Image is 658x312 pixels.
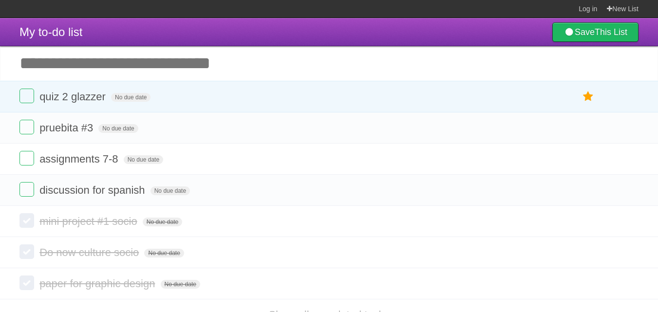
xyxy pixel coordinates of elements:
[19,275,34,290] label: Done
[39,122,95,134] span: pruebita #3
[39,91,108,103] span: quiz 2 glazzer
[579,89,598,105] label: Star task
[595,27,627,37] b: This List
[39,277,157,290] span: paper for graphic design
[161,280,200,289] span: No due date
[150,186,190,195] span: No due date
[39,215,140,227] span: mini project #1 socio
[19,182,34,197] label: Done
[144,249,184,257] span: No due date
[39,153,120,165] span: assignments 7-8
[39,246,141,258] span: Do now culture socio
[111,93,150,102] span: No due date
[124,155,163,164] span: No due date
[143,218,182,226] span: No due date
[19,244,34,259] label: Done
[19,151,34,165] label: Done
[19,89,34,103] label: Done
[19,213,34,228] label: Done
[98,124,138,133] span: No due date
[19,25,82,38] span: My to-do list
[39,184,147,196] span: discussion for spanish
[19,120,34,134] label: Done
[552,22,639,42] a: SaveThis List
